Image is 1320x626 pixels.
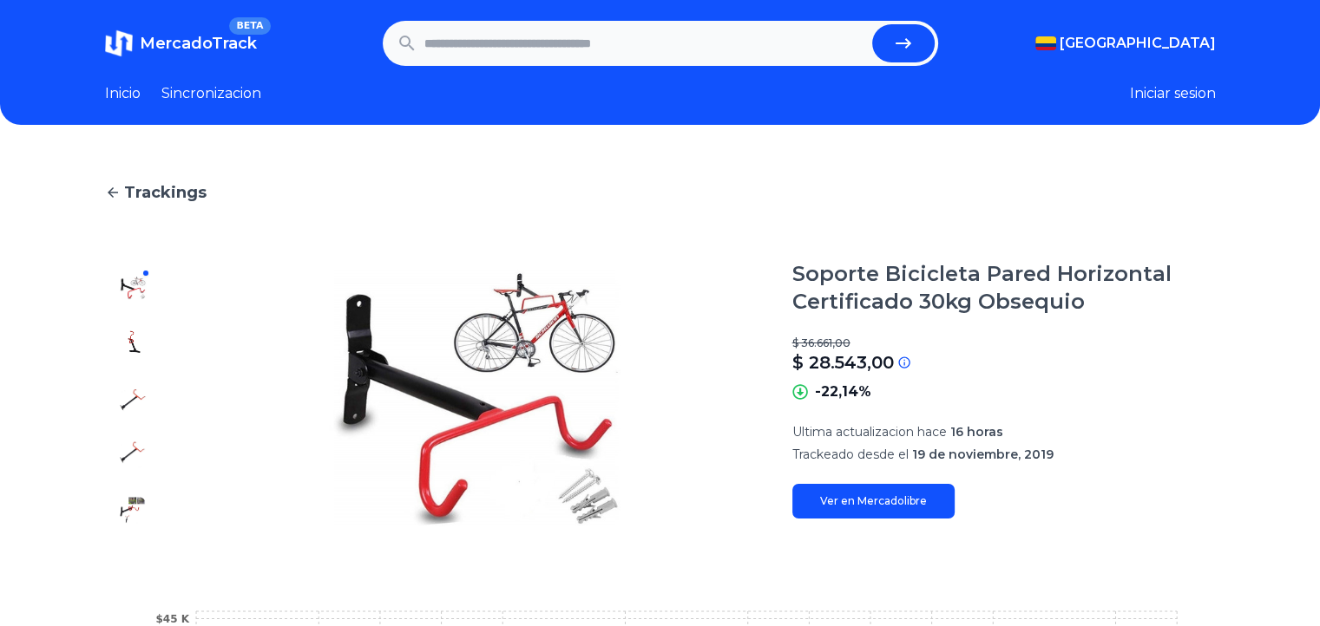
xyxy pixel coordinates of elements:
[229,17,270,35] span: BETA
[950,424,1003,440] span: 16 horas
[1035,36,1056,50] img: Colombia
[912,447,1054,462] span: 19 de noviembre, 2019
[119,385,147,413] img: Soporte Bicicleta Pared Horizontal Certificado 30kg Obsequio
[792,484,955,518] a: Ver en Mercadolibre
[105,180,1216,205] a: Trackings
[105,29,133,57] img: MercadoTrack
[119,496,147,524] img: Soporte Bicicleta Pared Horizontal Certificado 30kg Obsequio
[1130,83,1216,104] button: Iniciar sesion
[155,613,189,625] tspan: $45 K
[792,424,947,440] span: Ultima actualizacion hace
[124,180,207,205] span: Trackings
[105,29,257,57] a: MercadoTrackBETA
[1060,33,1216,54] span: [GEOGRAPHIC_DATA]
[792,336,1216,350] p: $ 36.661,00
[815,381,871,402] p: -22,14%
[140,34,257,53] span: MercadoTrack
[119,274,147,302] img: Soporte Bicicleta Pared Horizontal Certificado 30kg Obsequio
[161,83,261,104] a: Sincronizacion
[1035,33,1216,54] button: [GEOGRAPHIC_DATA]
[119,440,147,468] img: Soporte Bicicleta Pared Horizontal Certificado 30kg Obsequio
[792,260,1216,316] h1: Soporte Bicicleta Pared Horizontal Certificado 30kg Obsequio
[119,329,147,357] img: Soporte Bicicleta Pared Horizontal Certificado 30kg Obsequio
[105,83,141,104] a: Inicio
[195,260,758,538] img: Soporte Bicicleta Pared Horizontal Certificado 30kg Obsequio
[792,350,894,375] p: $ 28.543,00
[792,447,909,462] span: Trackeado desde el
